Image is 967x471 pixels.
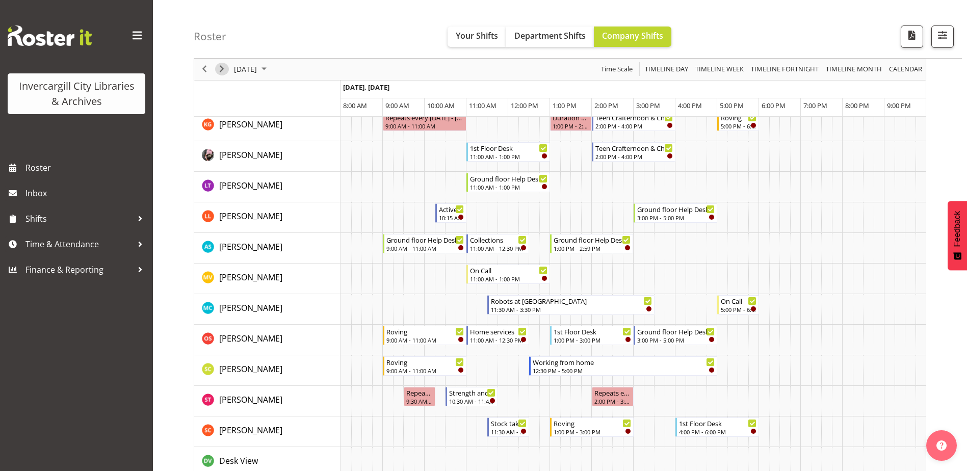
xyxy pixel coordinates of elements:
div: 9:30 AM - 10:15 AM [406,397,433,405]
td: Mandy Stenton resource [194,233,341,264]
div: Olivia Stanley"s event - 1st Floor Desk Begin From Tuesday, September 30, 2025 at 1:00:00 PM GMT+... [550,326,634,345]
div: Robots at [GEOGRAPHIC_DATA] [491,296,652,306]
div: Serena Casey"s event - Roving Begin From Tuesday, September 30, 2025 at 1:00:00 PM GMT+13:00 Ends... [550,417,634,437]
div: 9:00 AM - 11:00 AM [386,367,464,375]
div: 1st Floor Desk [679,418,756,428]
a: [PERSON_NAME] [219,394,282,406]
span: Time Scale [600,63,634,76]
div: September 30, 2025 [230,59,273,80]
div: Saniya Thompson"s event - Repeats every tuesday - Saniya Thompson Begin From Tuesday, September 3... [592,387,634,406]
div: Olivia Stanley"s event - Ground floor Help Desk Begin From Tuesday, September 30, 2025 at 3:00:00... [634,326,717,345]
div: 2:00 PM - 3:00 PM [594,397,631,405]
td: Lynette Lockett resource [194,202,341,233]
span: 1:00 PM [553,101,577,110]
span: [PERSON_NAME] [219,119,282,130]
span: Feedback [953,211,962,247]
td: Lyndsay Tautari resource [194,172,341,202]
div: Samuel Carter"s event - Working from home Begin From Tuesday, September 30, 2025 at 12:30:00 PM G... [529,356,717,376]
td: Michelle Cunningham resource [194,294,341,325]
div: Strength and Balance [449,387,495,398]
div: Home services [470,326,527,336]
button: Time Scale [599,63,635,76]
div: Keyu Chen"s event - 1st Floor Desk Begin From Tuesday, September 30, 2025 at 11:00:00 AM GMT+13:0... [466,142,550,162]
a: [PERSON_NAME] [219,302,282,314]
div: On Call [470,265,547,275]
a: [PERSON_NAME] [219,363,282,375]
div: Olivia Stanley"s event - Roving Begin From Tuesday, September 30, 2025 at 9:00:00 AM GMT+13:00 En... [383,326,466,345]
div: Stock taking [491,418,527,428]
div: 9:00 AM - 11:00 AM [385,122,464,130]
div: 9:00 AM - 11:00 AM [386,336,464,344]
div: 1:00 PM - 2:59 PM [554,244,631,252]
div: Teen Crafternoon & Chill [595,143,673,153]
span: 10:00 AM [427,101,455,110]
div: Michelle Cunningham"s event - On Call Begin From Tuesday, September 30, 2025 at 5:00:00 PM GMT+13... [717,295,759,315]
div: Repeats every [DATE] - [PERSON_NAME] [385,112,464,122]
div: Ground floor Help Desk [637,204,715,214]
div: 1st Floor Desk [554,326,631,336]
div: 5:00 PM - 6:00 PM [721,305,756,313]
td: Saniya Thompson resource [194,386,341,416]
a: [PERSON_NAME] [219,149,282,161]
a: Desk View [219,455,258,467]
span: 5:00 PM [720,101,744,110]
div: Olivia Stanley"s event - Home services Begin From Tuesday, September 30, 2025 at 11:00:00 AM GMT+... [466,326,529,345]
div: 11:30 AM - 3:30 PM [491,305,652,313]
div: Lyndsay Tautari"s event - Ground floor Help Desk Begin From Tuesday, September 30, 2025 at 11:00:... [466,173,550,192]
div: Collections [470,234,527,245]
span: Timeline Day [644,63,689,76]
a: [PERSON_NAME] [219,332,282,345]
div: Katie Greene"s event - Duration 1 hours - Katie Greene Begin From Tuesday, September 30, 2025 at ... [550,112,592,131]
a: [PERSON_NAME] [219,210,282,222]
td: Keyu Chen resource [194,141,341,172]
span: Timeline Month [825,63,883,76]
div: 11:30 AM - 12:30 PM [491,428,527,436]
div: 1st Floor Desk [470,143,547,153]
div: Lynette Lockett"s event - Ground floor Help Desk Begin From Tuesday, September 30, 2025 at 3:00:0... [634,203,717,223]
div: Roving [554,418,631,428]
span: Timeline Week [694,63,745,76]
div: Active Rhyming [439,204,464,214]
span: [PERSON_NAME] [219,272,282,283]
div: Saniya Thompson"s event - Repeats every tuesday - Saniya Thompson Begin From Tuesday, September 3... [404,387,435,406]
div: Samuel Carter"s event - Roving Begin From Tuesday, September 30, 2025 at 9:00:00 AM GMT+13:00 End... [383,356,466,376]
div: Duration 1 hours - [PERSON_NAME] [553,112,589,122]
button: Next [215,63,229,76]
div: Serena Casey"s event - Stock taking Begin From Tuesday, September 30, 2025 at 11:30:00 AM GMT+13:... [487,417,529,437]
td: Marion van Voornveld resource [194,264,341,294]
span: [PERSON_NAME] [219,394,282,405]
div: Saniya Thompson"s event - Strength and Balance Begin From Tuesday, September 30, 2025 at 10:30:00... [446,387,498,406]
span: 9:00 AM [385,101,409,110]
span: Roster [25,160,148,175]
div: Repeats every [DATE] - [PERSON_NAME] [594,387,631,398]
div: 11:00 AM - 12:30 PM [470,244,527,252]
button: Previous [198,63,212,76]
span: [PERSON_NAME] [219,241,282,252]
span: 4:00 PM [678,101,702,110]
span: [PERSON_NAME] [219,302,282,313]
button: Filter Shifts [931,25,954,48]
span: [PERSON_NAME] [219,180,282,191]
a: [PERSON_NAME] [219,179,282,192]
div: next period [213,59,230,80]
a: [PERSON_NAME] [219,424,282,436]
span: Company Shifts [602,30,663,41]
td: Samuel Carter resource [194,355,341,386]
div: Katie Greene"s event - Roving Begin From Tuesday, September 30, 2025 at 5:00:00 PM GMT+13:00 Ends... [717,112,759,131]
div: previous period [196,59,213,80]
div: Michelle Cunningham"s event - Robots at St Patricks Begin From Tuesday, September 30, 2025 at 11:... [487,295,655,315]
img: help-xxl-2.png [936,440,947,451]
button: Your Shifts [448,27,506,47]
div: 12:30 PM - 5:00 PM [533,367,715,375]
div: 10:15 AM - 11:00 AM [439,214,464,222]
button: Timeline Month [824,63,884,76]
button: Timeline Day [643,63,690,76]
span: 6:00 PM [762,101,786,110]
div: 11:00 AM - 12:30 PM [470,336,527,344]
a: [PERSON_NAME] [219,271,282,283]
span: 9:00 PM [887,101,911,110]
div: Serena Casey"s event - 1st Floor Desk Begin From Tuesday, September 30, 2025 at 4:00:00 PM GMT+13... [675,417,759,437]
